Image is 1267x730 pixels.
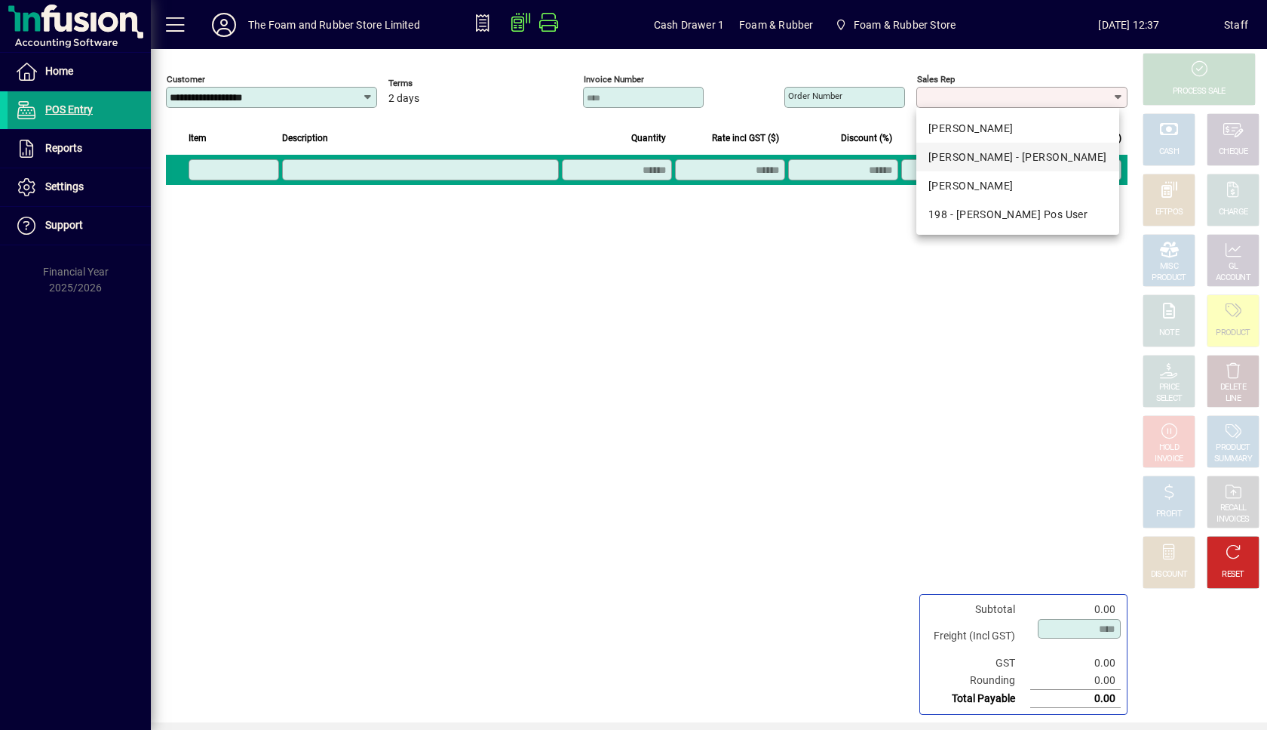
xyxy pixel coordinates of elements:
[739,13,813,37] span: Foam & Rubber
[189,130,207,146] span: Item
[1216,514,1249,525] div: INVOICES
[45,65,73,77] span: Home
[1229,261,1238,273] div: GL
[828,11,962,39] span: Foam & Rubber Store
[928,149,1107,165] div: [PERSON_NAME] - [PERSON_NAME]
[788,91,842,101] mat-label: Order number
[388,93,419,105] span: 2 days
[1030,690,1121,708] td: 0.00
[1030,672,1121,690] td: 0.00
[926,690,1030,708] td: Total Payable
[1156,393,1183,405] div: SELECT
[584,74,644,85] mat-label: Invoice number
[8,168,151,206] a: Settings
[928,178,1107,194] div: [PERSON_NAME]
[917,74,955,85] mat-label: Sales rep
[1216,442,1250,454] div: PRODUCT
[1155,454,1183,465] div: INVOICE
[200,11,248,39] button: Profile
[1214,454,1252,465] div: SUMMARY
[8,130,151,168] a: Reports
[926,655,1030,672] td: GST
[8,53,151,91] a: Home
[282,130,328,146] span: Description
[1220,503,1247,514] div: RECALL
[916,114,1119,143] mat-option: DAVE - Dave
[1224,13,1248,37] div: Staff
[1216,273,1250,284] div: ACCOUNT
[1159,382,1180,393] div: PRICE
[926,618,1030,655] td: Freight (Incl GST)
[1151,569,1187,581] div: DISCOUNT
[45,180,84,193] span: Settings
[712,130,779,146] span: Rate incl GST ($)
[45,142,82,154] span: Reports
[1222,569,1244,581] div: RESET
[1152,273,1186,284] div: PRODUCT
[841,130,892,146] span: Discount (%)
[1030,601,1121,618] td: 0.00
[1160,261,1178,273] div: MISC
[1034,13,1224,37] span: [DATE] 12:37
[1219,207,1248,218] div: CHARGE
[1156,509,1182,520] div: PROFIT
[928,121,1107,137] div: [PERSON_NAME]
[631,130,666,146] span: Quantity
[928,207,1107,223] div: 198 - [PERSON_NAME] Pos User
[388,79,479,88] span: Terms
[916,171,1119,200] mat-option: SHANE - Shane
[8,207,151,245] a: Support
[45,103,93,116] span: POS Entry
[1159,442,1179,454] div: HOLD
[916,200,1119,229] mat-option: 198 - Shane Pos User
[1216,328,1250,339] div: PRODUCT
[654,13,724,37] span: Cash Drawer 1
[1219,146,1247,158] div: CHEQUE
[45,219,83,231] span: Support
[248,13,420,37] div: The Foam and Rubber Store Limited
[1159,328,1179,339] div: NOTE
[1173,86,1226,97] div: PROCESS SALE
[167,74,205,85] mat-label: Customer
[1155,207,1183,218] div: EFTPOS
[916,143,1119,171] mat-option: EMMA - Emma Ormsby
[926,601,1030,618] td: Subtotal
[854,13,956,37] span: Foam & Rubber Store
[926,672,1030,690] td: Rounding
[1226,393,1241,405] div: LINE
[1220,382,1246,393] div: DELETE
[1030,655,1121,672] td: 0.00
[1159,146,1179,158] div: CASH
